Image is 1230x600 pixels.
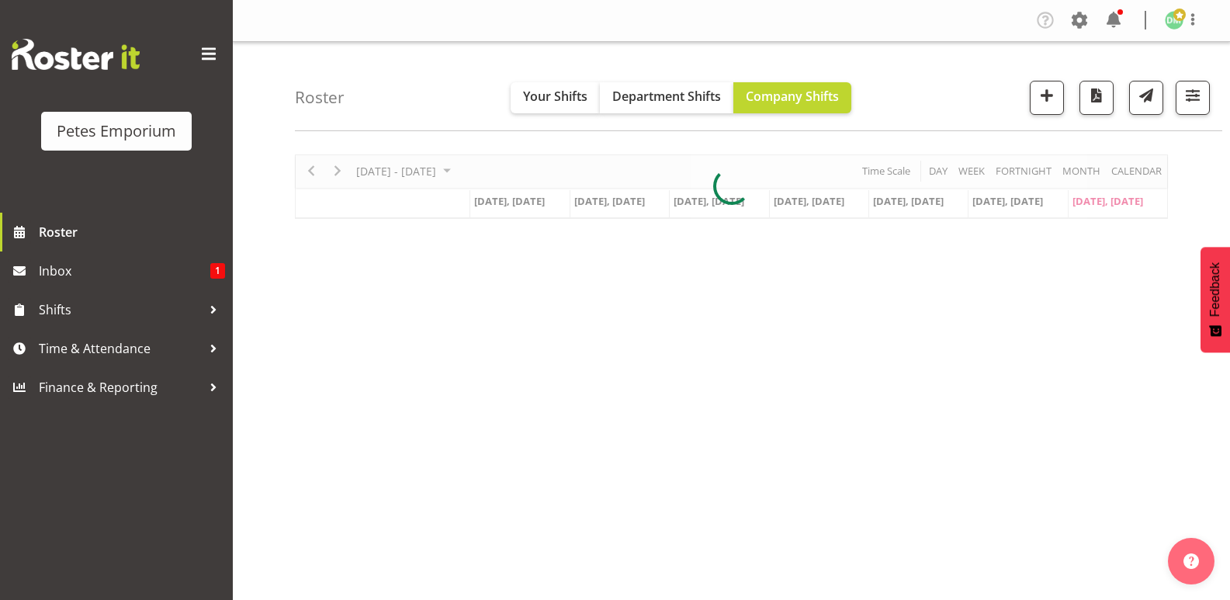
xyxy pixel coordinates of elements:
img: Rosterit website logo [12,39,140,70]
span: Company Shifts [746,88,839,105]
span: Department Shifts [612,88,721,105]
button: Your Shifts [511,82,600,113]
button: Department Shifts [600,82,733,113]
span: Finance & Reporting [39,376,202,399]
span: Inbox [39,259,210,283]
button: Feedback - Show survey [1201,247,1230,352]
span: Feedback [1208,262,1222,317]
div: Petes Emporium [57,120,176,143]
button: Download a PDF of the roster according to the set date range. [1079,81,1114,115]
img: help-xxl-2.png [1183,553,1199,569]
span: Shifts [39,298,202,321]
h4: Roster [295,88,345,106]
button: Company Shifts [733,82,851,113]
button: Filter Shifts [1176,81,1210,115]
span: Time & Attendance [39,337,202,360]
button: Send a list of all shifts for the selected filtered period to all rostered employees. [1129,81,1163,115]
span: Roster [39,220,225,244]
span: 1 [210,263,225,279]
img: david-mcauley697.jpg [1165,11,1183,29]
button: Add a new shift [1030,81,1064,115]
span: Your Shifts [523,88,587,105]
